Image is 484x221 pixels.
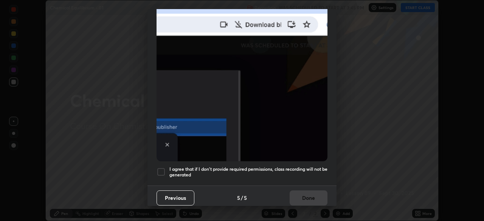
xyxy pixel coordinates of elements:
[244,194,247,202] h4: 5
[241,194,243,202] h4: /
[157,190,194,206] button: Previous
[237,194,240,202] h4: 5
[169,166,327,178] h5: I agree that if I don't provide required permissions, class recording will not be generated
